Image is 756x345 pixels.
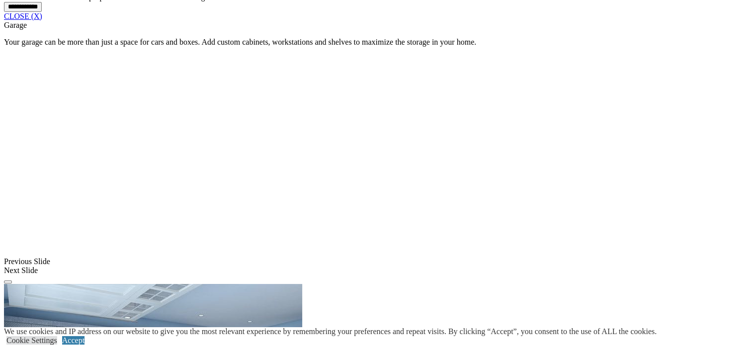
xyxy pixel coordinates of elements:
div: We use cookies and IP address on our website to give you the most relevant experience by remember... [4,327,657,336]
div: Next Slide [4,266,752,275]
a: CLOSE (X) [4,12,42,20]
a: Accept [62,336,84,345]
button: Click here to pause slide show [4,280,12,283]
div: Previous Slide [4,257,752,266]
p: Your garage can be more than just a space for cars and boxes. Add custom cabinets, workstations a... [4,38,752,47]
a: Cookie Settings [6,336,57,345]
span: Garage [4,21,27,29]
